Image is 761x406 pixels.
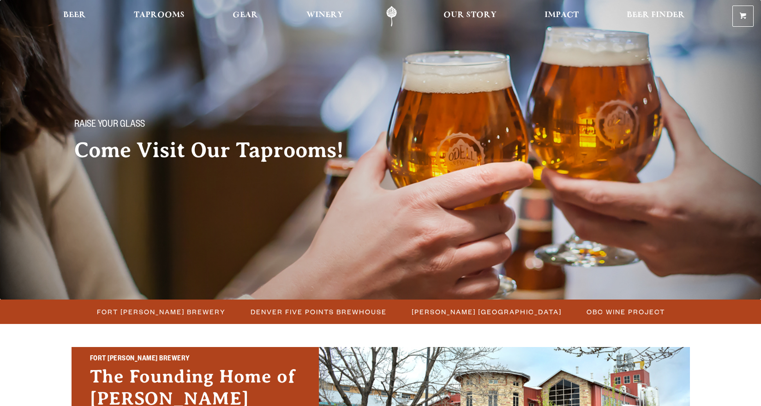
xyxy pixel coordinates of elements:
a: Beer Finder [621,6,691,27]
span: Taprooms [134,12,185,19]
span: Impact [545,12,579,19]
span: Denver Five Points Brewhouse [251,305,387,318]
a: Impact [539,6,585,27]
span: Fort [PERSON_NAME] Brewery [97,305,226,318]
a: Taprooms [128,6,191,27]
a: Gear [227,6,264,27]
span: Winery [306,12,343,19]
a: Fort [PERSON_NAME] Brewery [91,305,230,318]
a: Winery [300,6,349,27]
a: Beer [57,6,92,27]
span: Gear [233,12,258,19]
span: [PERSON_NAME] [GEOGRAPHIC_DATA] [412,305,562,318]
a: Denver Five Points Brewhouse [245,305,391,318]
h2: Come Visit Our Taprooms! [74,139,362,162]
h2: Fort [PERSON_NAME] Brewery [90,353,300,365]
a: OBC Wine Project [581,305,670,318]
span: OBC Wine Project [587,305,665,318]
span: Raise your glass [74,119,145,131]
a: [PERSON_NAME] [GEOGRAPHIC_DATA] [406,305,566,318]
a: Odell Home [374,6,409,27]
span: Beer Finder [627,12,685,19]
span: Beer [63,12,86,19]
span: Our Story [443,12,497,19]
a: Our Story [437,6,503,27]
